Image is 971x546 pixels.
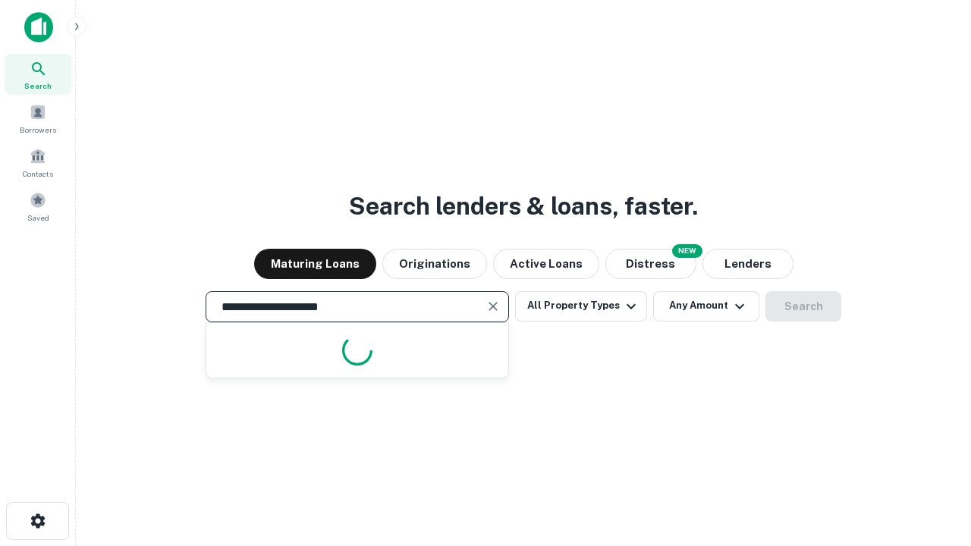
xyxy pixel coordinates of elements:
div: NEW [672,244,702,258]
a: Search [5,54,71,95]
button: Lenders [702,249,793,279]
button: Any Amount [653,291,759,322]
img: capitalize-icon.png [24,12,53,42]
a: Contacts [5,142,71,183]
button: Clear [482,296,504,317]
h3: Search lenders & loans, faster. [349,188,698,224]
span: Contacts [23,168,53,180]
span: Saved [27,212,49,224]
iframe: Chat Widget [895,425,971,497]
button: Maturing Loans [254,249,376,279]
button: Search distressed loans with lien and other non-mortgage details. [605,249,696,279]
button: All Property Types [515,291,647,322]
span: Borrowers [20,124,56,136]
button: Originations [382,249,487,279]
span: Search [24,80,52,92]
a: Borrowers [5,98,71,139]
a: Saved [5,186,71,227]
button: Active Loans [493,249,599,279]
